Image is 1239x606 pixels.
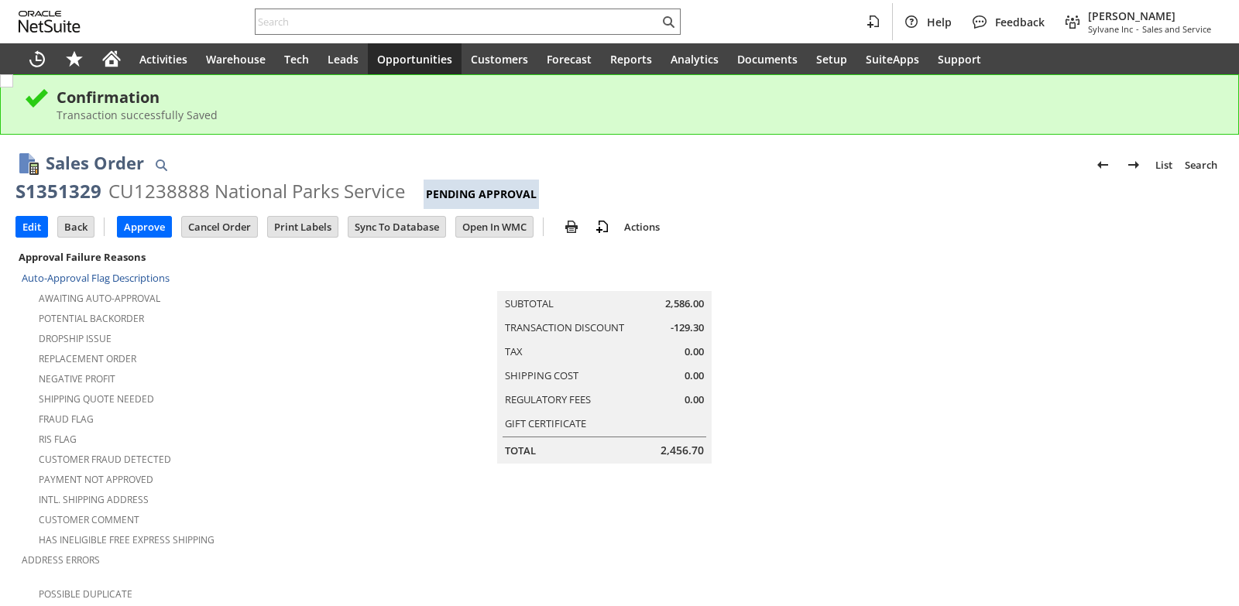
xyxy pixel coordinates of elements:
a: SuiteApps [856,43,928,74]
span: -129.30 [671,320,704,335]
span: Opportunities [377,52,452,67]
div: Confirmation [57,87,1215,108]
span: Setup [816,52,847,67]
input: Open In WMC [456,217,533,237]
a: Customers [462,43,537,74]
img: add-record.svg [593,217,612,236]
span: Leads [328,52,359,67]
a: Transaction Discount [505,320,624,334]
div: Approval Failure Reasons [15,247,412,267]
span: Feedback [995,15,1045,29]
a: Search [1179,152,1224,177]
svg: Home [102,50,121,68]
span: Analytics [671,52,719,67]
a: Documents [728,43,807,74]
span: 0.00 [685,368,704,383]
a: Subtotal [505,296,554,310]
div: Transaction successfully Saved [57,108,1215,122]
caption: Summary [497,266,712,291]
span: Help [927,15,952,29]
a: Forecast [537,43,601,74]
a: Address Errors [22,553,100,567]
span: Tech [284,52,309,67]
a: Reports [601,43,661,74]
a: Recent Records [19,43,56,74]
svg: Recent Records [28,50,46,68]
span: [PERSON_NAME] [1088,9,1211,23]
a: Regulatory Fees [505,392,591,406]
a: Customer Fraud Detected [39,453,171,466]
a: Leads [318,43,368,74]
span: Customers [471,52,528,67]
span: Sylvane Inc [1088,23,1133,35]
a: Shipping Quote Needed [39,392,154,406]
a: List [1149,152,1179,177]
input: Back [58,217,94,237]
svg: Search [659,12,678,31]
a: Awaiting Auto-Approval [39,292,160,305]
input: Print Labels [268,217,338,237]
a: Support [928,43,990,74]
span: Sales and Service [1142,23,1211,35]
a: Tax [505,344,523,358]
div: S1351329 [15,179,101,204]
a: Total [505,443,536,457]
a: Has Ineligible Free Express Shipping [39,533,215,546]
a: Shipping Cost [505,368,578,382]
a: Auto-Approval Flag Descriptions [22,271,170,285]
span: Activities [139,52,187,67]
img: print.svg [562,217,581,236]
input: Cancel Order [182,217,257,237]
span: 0.00 [685,392,704,407]
span: 2,456.70 [661,443,704,458]
h1: Sales Order [46,150,144,176]
input: Search [256,12,659,31]
span: 2,586.00 [665,296,704,311]
a: Payment not approved [39,473,153,486]
svg: Shortcuts [65,50,84,68]
a: Replacement Order [39,352,136,365]
a: Tech [275,43,318,74]
span: Forecast [547,52,592,67]
a: Home [93,43,130,74]
img: Quick Find [152,156,170,174]
div: Pending Approval [424,180,539,209]
a: RIS flag [39,433,77,446]
a: Dropship Issue [39,332,112,345]
a: Fraud Flag [39,413,94,426]
input: Edit [16,217,47,237]
span: - [1136,23,1139,35]
a: Actions [618,220,666,234]
img: Previous [1093,156,1112,174]
span: Support [938,52,981,67]
a: Negative Profit [39,372,115,385]
span: Documents [737,52,798,67]
a: Setup [807,43,856,74]
a: Customer Comment [39,513,139,526]
a: Possible Duplicate [39,587,132,601]
span: 0.00 [685,344,704,359]
input: Approve [118,217,171,237]
a: Analytics [661,43,728,74]
a: Gift Certificate [505,416,586,430]
a: Activities [130,43,197,74]
img: Next [1124,156,1143,174]
svg: logo [19,11,81,33]
div: Shortcuts [56,43,93,74]
a: Opportunities [368,43,462,74]
a: Warehouse [197,43,275,74]
span: SuiteApps [866,52,919,67]
input: Sync To Database [348,217,445,237]
span: Warehouse [206,52,266,67]
div: CU1238888 National Parks Service [108,179,405,204]
a: Potential Backorder [39,312,144,325]
span: Reports [610,52,652,67]
a: Intl. Shipping Address [39,493,149,506]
